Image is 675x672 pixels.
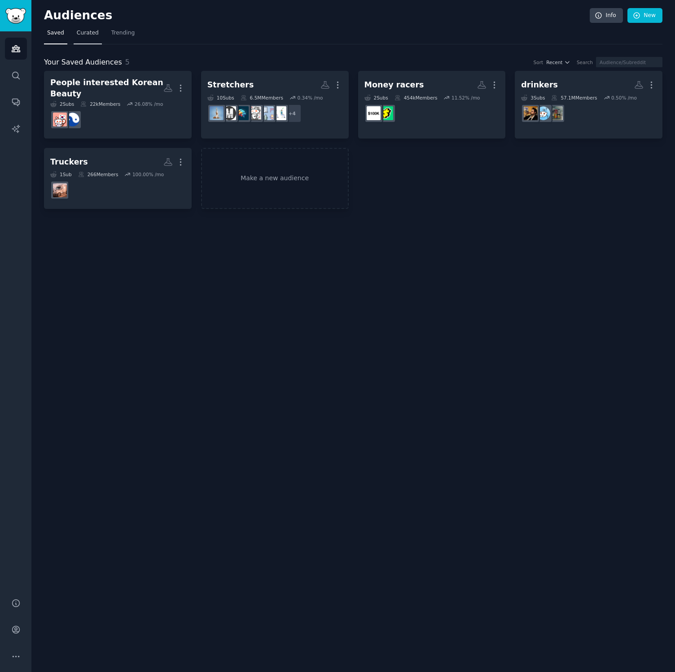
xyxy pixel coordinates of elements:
div: 26.08 % /mo [135,101,163,107]
div: 3 Sub s [521,95,545,101]
a: Saved [44,26,67,44]
img: NABeerDrinkers [549,106,563,120]
a: New [627,8,662,23]
div: 0.50 % /mo [611,95,637,101]
img: TheRaceTo10Million [379,106,393,120]
img: MobilityTraining [222,106,236,120]
img: PostureTipsGuide [272,106,286,120]
img: Ergonomics [260,106,274,120]
div: 1 Sub [50,171,72,178]
button: Recent [546,59,570,65]
span: 5 [125,58,130,66]
a: Make a new audience [201,148,349,209]
div: 454k Members [394,95,438,101]
div: 0.34 % /mo [298,95,323,101]
img: backpain [235,106,249,120]
div: 22k Members [80,101,120,107]
div: 266 Members [78,171,118,178]
input: Audience/Subreddit [596,57,662,67]
img: SeoulPlasticSurgery [66,113,79,126]
img: KoreaSeoulBeauty [53,113,67,126]
div: Search [577,59,593,65]
a: Truckers1Sub266Members100.00% /moTruckingStartups [44,148,192,209]
span: Curated [77,29,99,37]
div: Stretchers [207,79,254,91]
img: GummySearch logo [5,8,26,24]
span: Trending [111,29,135,37]
span: Recent [546,59,562,65]
div: Truckers [50,156,88,168]
div: 2 Sub s [364,95,388,101]
a: Info [590,8,623,23]
img: CriticalDrinker [524,106,538,120]
img: AskReddit [536,106,550,120]
div: 57.1M Members [551,95,597,101]
img: TheRaceTo100K [367,106,381,120]
div: 6.5M Members [241,95,283,101]
div: 11.52 % /mo [451,95,480,101]
a: drinkers3Subs57.1MMembers0.50% /moNABeerDrinkersAskRedditCriticalDrinker [515,71,662,139]
img: TruckingStartups [53,183,67,197]
div: 100.00 % /mo [132,171,164,178]
img: ChronicPain [247,106,261,120]
span: Saved [47,29,64,37]
h2: Audiences [44,9,590,23]
img: Stretching [210,106,224,120]
div: 10 Sub s [207,95,234,101]
div: 2 Sub s [50,101,74,107]
a: Trending [108,26,138,44]
a: Money racers2Subs454kMembers11.52% /moTheRaceTo10MillionTheRaceTo100K [358,71,506,139]
a: Curated [74,26,102,44]
div: Money racers [364,79,424,91]
span: Your Saved Audiences [44,57,122,68]
div: drinkers [521,79,558,91]
div: Sort [534,59,544,65]
div: People interested Korean Beauty [50,77,163,99]
a: People interested Korean Beauty2Subs22kMembers26.08% /moSeoulPlasticSurgeryKoreaSeoulBeauty [44,71,192,139]
div: + 4 [283,104,302,123]
a: Stretchers10Subs6.5MMembers0.34% /mo+4PostureTipsGuideErgonomicsChronicPainbackpainMobilityTraini... [201,71,349,139]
